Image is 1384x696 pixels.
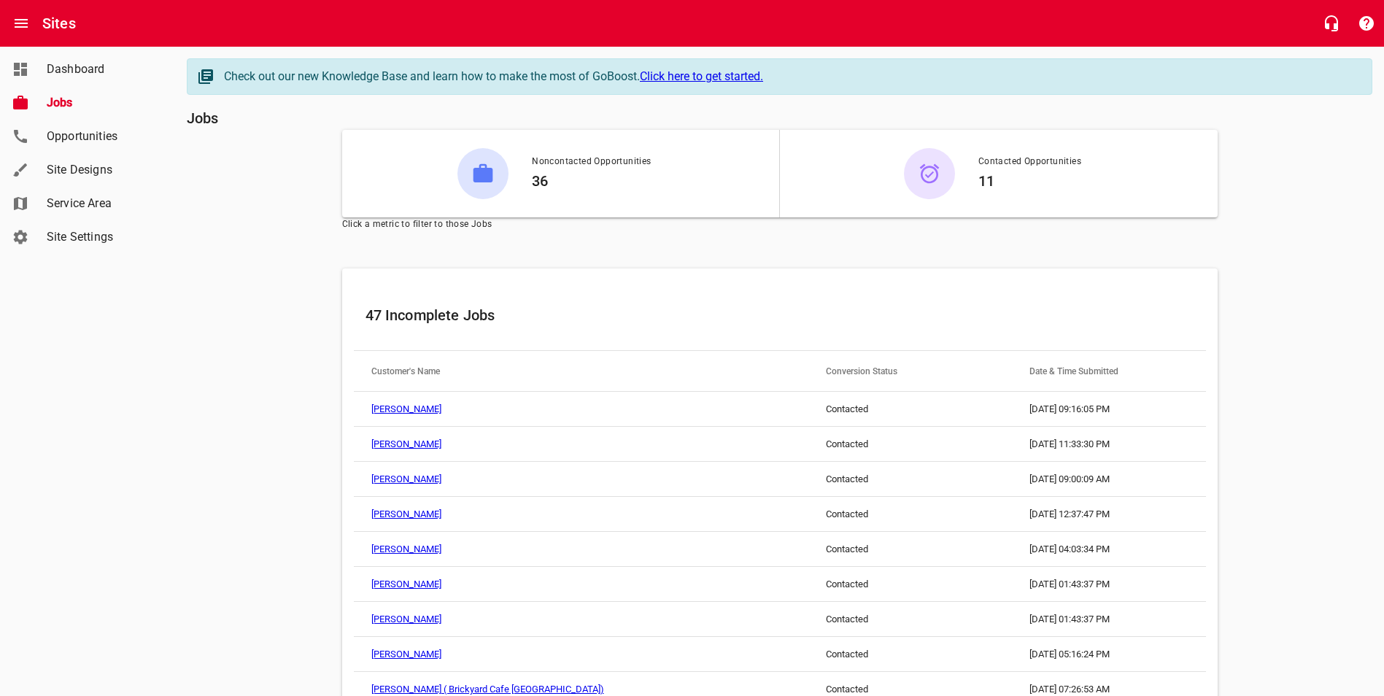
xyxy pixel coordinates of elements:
[808,532,1011,567] td: Contacted
[1012,567,1206,602] td: [DATE] 01:43:37 PM
[47,94,158,112] span: Jobs
[342,130,779,217] button: Noncontacted Opportunities36
[47,128,158,145] span: Opportunities
[354,392,1206,427] a: [PERSON_NAME]Contacted[DATE] 09:16:05 PM
[371,684,604,695] a: [PERSON_NAME] ( Brickyard Cafe [GEOGRAPHIC_DATA])
[640,69,763,83] a: Click here to get started.
[371,649,441,660] a: [PERSON_NAME]
[1012,602,1206,637] td: [DATE] 01:43:37 PM
[1012,497,1206,532] td: [DATE] 12:37:47 PM
[1012,532,1206,567] td: [DATE] 04:03:34 PM
[371,544,441,554] a: [PERSON_NAME]
[47,228,158,246] span: Site Settings
[808,427,1011,462] td: Contacted
[354,637,1206,672] a: [PERSON_NAME]Contacted[DATE] 05:16:24 PM
[978,155,1081,169] span: Contacted Opportunities
[354,427,1206,462] a: [PERSON_NAME]Contacted[DATE] 11:33:30 PM
[1012,427,1206,462] td: [DATE] 11:33:30 PM
[808,462,1011,497] td: Contacted
[371,473,441,484] a: [PERSON_NAME]
[808,497,1011,532] td: Contacted
[371,509,441,519] a: [PERSON_NAME]
[371,579,441,589] a: [PERSON_NAME]
[354,497,1206,532] a: [PERSON_NAME]Contacted[DATE] 12:37:47 PM
[187,107,1372,130] h6: Jobs
[1314,6,1349,41] button: Live Chat
[1012,392,1206,427] td: [DATE] 09:16:05 PM
[371,614,441,625] a: [PERSON_NAME]
[1012,637,1206,672] td: [DATE] 05:16:24 PM
[354,351,809,392] th: Customer's Name
[371,403,441,414] a: [PERSON_NAME]
[4,6,39,41] button: Open drawer
[342,217,1218,232] span: Click a metric to filter to those Jobs
[1012,462,1206,497] td: [DATE] 09:00:09 AM
[354,462,1206,497] a: [PERSON_NAME]Contacted[DATE] 09:00:09 AM
[354,567,1206,602] a: [PERSON_NAME]Contacted[DATE] 01:43:37 PM
[47,195,158,212] span: Service Area
[808,392,1011,427] td: Contacted
[808,351,1011,392] th: Conversion Status
[354,602,1206,637] a: [PERSON_NAME]Contacted[DATE] 01:43:37 PM
[224,68,1357,85] div: Check out our new Knowledge Base and learn how to make the most of GoBoost.
[532,169,651,193] h6: 36
[42,12,76,35] h6: Sites
[978,169,1081,193] h6: 11
[808,637,1011,672] td: Contacted
[371,438,441,449] a: [PERSON_NAME]
[808,602,1011,637] td: Contacted
[532,155,651,169] span: Noncontacted Opportunities
[1349,6,1384,41] button: Support Portal
[47,61,158,78] span: Dashboard
[780,130,1218,217] button: Contacted Opportunities11
[354,532,1206,567] a: [PERSON_NAME]Contacted[DATE] 04:03:34 PM
[366,303,1194,327] h6: 47 Incomplete Jobs
[1012,351,1206,392] th: Date & Time Submitted
[808,567,1011,602] td: Contacted
[47,161,158,179] span: Site Designs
